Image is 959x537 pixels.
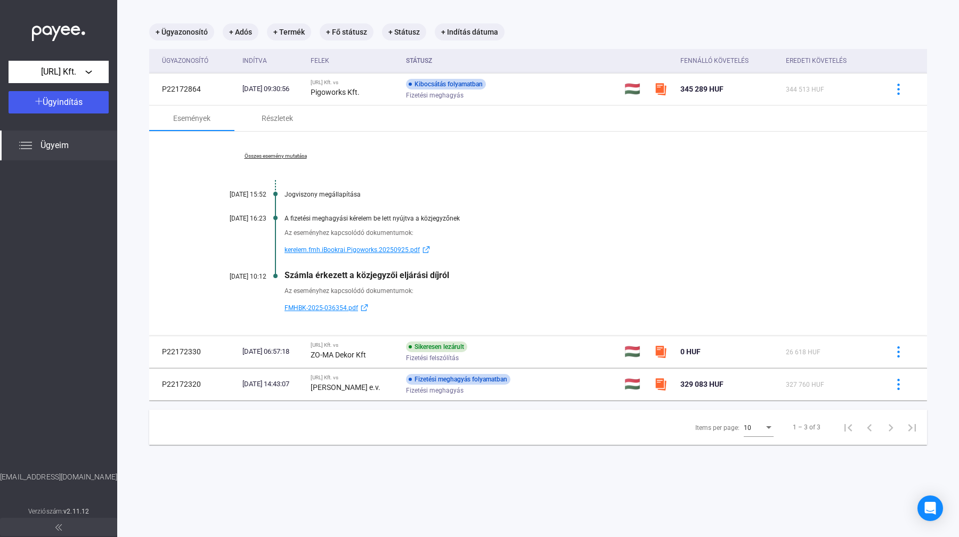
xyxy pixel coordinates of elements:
mat-chip: + Termék [267,23,311,40]
img: external-link-blue [420,246,433,254]
div: Fennálló követelés [680,54,749,67]
div: Az eseményhez kapcsolódó dokumentumok: [285,286,874,296]
span: 345 289 HUF [680,85,724,93]
span: 26 618 HUF [786,348,820,356]
a: Összes esemény mutatása [202,153,348,159]
td: P22172330 [149,336,238,368]
div: Kibocsátás folyamatban [406,79,486,89]
span: 327 760 HUF [786,381,824,388]
span: 0 HUF [680,347,701,356]
a: FMHBK-2025-036354.pdfexternal-link-blue [285,302,874,314]
div: Indítva [242,54,302,67]
div: [DATE] 06:57:18 [242,346,302,357]
mat-chip: + Fő státusz [320,23,373,40]
mat-chip: + Státusz [382,23,426,40]
div: Eredeti követelés [786,54,874,67]
span: Fizetési meghagyás [406,384,464,397]
img: white-payee-white-dot.svg [32,20,85,42]
div: Ügyazonosító [162,54,208,67]
div: Felek [311,54,329,67]
strong: [PERSON_NAME] e.v. [311,383,380,392]
button: more-blue [887,340,909,363]
td: 🇭🇺 [620,73,650,105]
img: more-blue [893,379,904,390]
button: Last page [901,417,923,438]
div: [URL] Kft. vs [311,342,398,348]
span: Fizetési meghagyás [406,89,464,102]
div: Fennálló követelés [680,54,777,67]
td: 🇭🇺 [620,368,650,400]
span: kerelem.fmh.iBookrai.Pigoworks.20250925.pdf [285,243,420,256]
span: 329 083 HUF [680,380,724,388]
div: Jogviszony megállapítása [285,191,874,198]
strong: v2.11.12 [63,508,89,515]
div: Események [173,112,210,125]
span: FMHBK-2025-036354.pdf [285,302,358,314]
div: Sikeresen lezárult [406,341,467,352]
div: Ügyazonosító [162,54,234,67]
span: 10 [744,424,751,432]
mat-chip: + Indítás dátuma [435,23,505,40]
img: more-blue [893,346,904,357]
div: Az eseményhez kapcsolódó dokumentumok: [285,227,874,238]
img: more-blue [893,84,904,95]
button: more-blue [887,78,909,100]
div: Open Intercom Messenger [917,495,943,521]
span: [URL] Kft. [41,66,76,78]
th: Státusz [402,49,620,73]
mat-select: Items per page: [744,421,774,434]
strong: ZO-MA Dekor Kft [311,351,366,359]
div: [DATE] 09:30:56 [242,84,302,94]
td: 🇭🇺 [620,336,650,368]
div: [URL] Kft. vs [311,79,398,86]
button: Ügyindítás [9,91,109,113]
div: Számla érkezett a közjegyzői eljárási díjról [285,270,874,280]
div: [DATE] 16:23 [202,215,266,222]
button: Next page [880,417,901,438]
button: [URL] Kft. [9,61,109,83]
div: Eredeti követelés [786,54,847,67]
div: Fizetési meghagyás folyamatban [406,374,510,385]
div: [DATE] 14:43:07 [242,379,302,389]
div: [DATE] 10:12 [202,273,266,280]
a: kerelem.fmh.iBookrai.Pigoworks.20250925.pdfexternal-link-blue [285,243,874,256]
div: Részletek [262,112,293,125]
img: szamlazzhu-mini [654,378,667,390]
img: arrow-double-left-grey.svg [55,524,62,531]
div: Items per page: [695,421,739,434]
div: Felek [311,54,398,67]
img: external-link-blue [358,304,371,312]
td: P22172864 [149,73,238,105]
span: Ügyindítás [43,97,83,107]
button: Previous page [859,417,880,438]
button: First page [838,417,859,438]
img: list.svg [19,139,32,152]
td: P22172320 [149,368,238,400]
div: [DATE] 15:52 [202,191,266,198]
img: szamlazzhu-mini [654,83,667,95]
button: more-blue [887,373,909,395]
mat-chip: + Adós [223,23,258,40]
img: plus-white.svg [35,97,43,105]
img: szamlazzhu-mini [654,345,667,358]
span: Fizetési felszólítás [406,352,459,364]
div: Indítva [242,54,267,67]
div: [URL] Kft. vs [311,375,398,381]
span: Ügyeim [40,139,69,152]
div: 1 – 3 of 3 [793,421,820,434]
div: A fizetési meghagyási kérelem be lett nyújtva a közjegyzőnek [285,215,874,222]
span: 344 513 HUF [786,86,824,93]
mat-chip: + Ügyazonosító [149,23,214,40]
strong: Pigoworks Kft. [311,88,360,96]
